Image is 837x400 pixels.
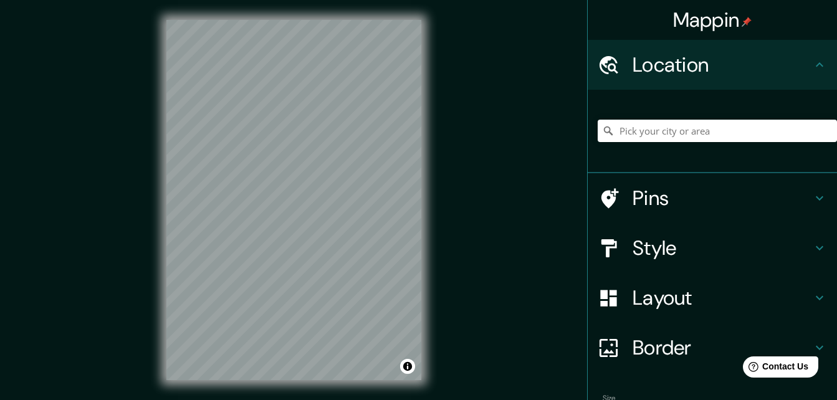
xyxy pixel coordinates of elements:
[633,236,812,260] h4: Style
[633,335,812,360] h4: Border
[166,20,421,380] canvas: Map
[588,273,837,323] div: Layout
[400,359,415,374] button: Toggle attribution
[598,120,837,142] input: Pick your city or area
[588,323,837,373] div: Border
[673,7,752,32] h4: Mappin
[633,186,812,211] h4: Pins
[588,40,837,90] div: Location
[633,52,812,77] h4: Location
[726,351,823,386] iframe: Help widget launcher
[633,285,812,310] h4: Layout
[742,17,752,27] img: pin-icon.png
[588,223,837,273] div: Style
[588,173,837,223] div: Pins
